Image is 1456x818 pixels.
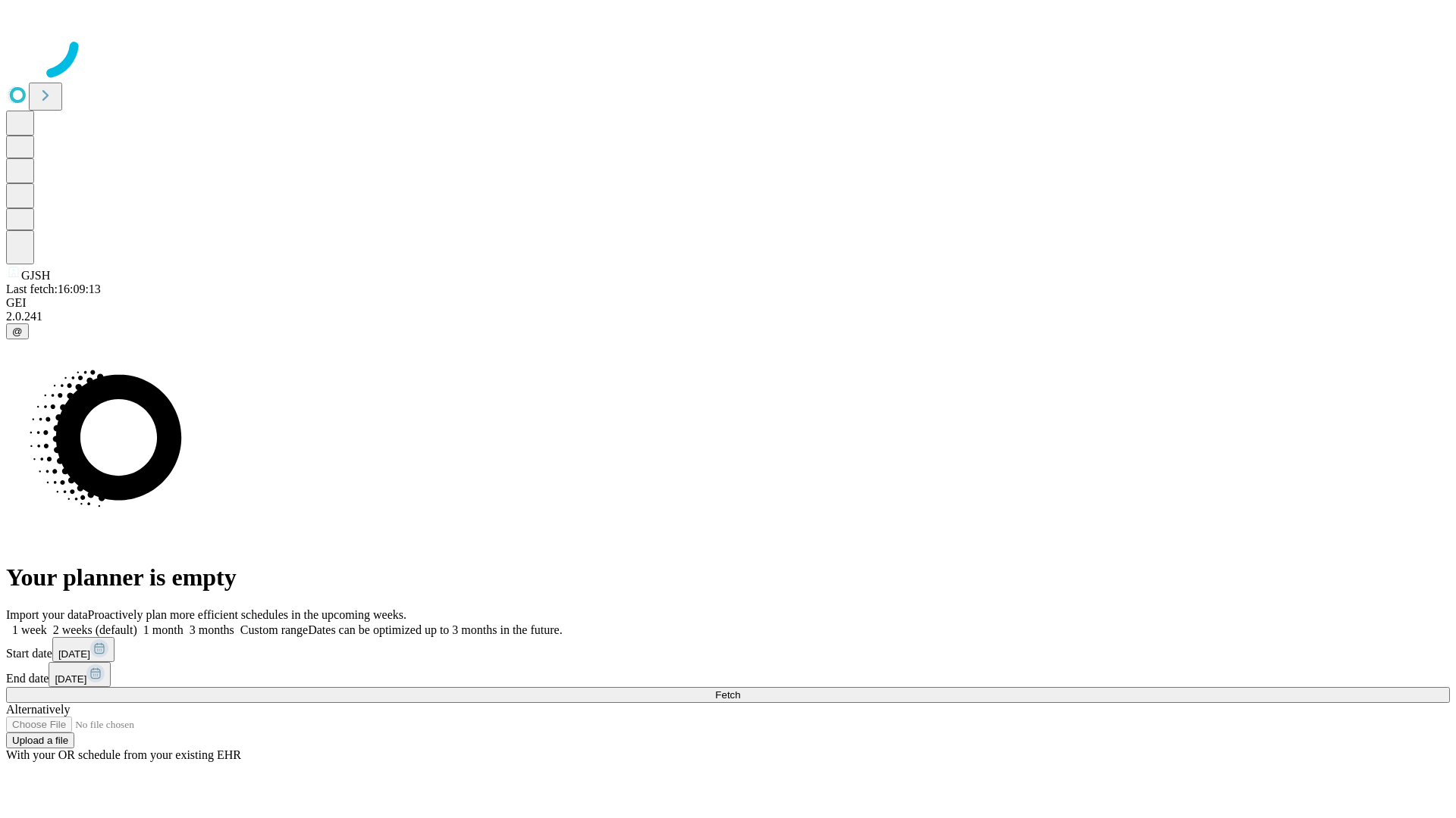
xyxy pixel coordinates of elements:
[143,623,184,636] span: 1 month
[308,623,562,636] span: Dates can be optimized up to 3 months in the future.
[6,323,29,339] button: @
[55,673,86,685] span: [DATE]
[190,623,234,636] span: 3 months
[6,283,101,295] span: Last fetch: 16:09:13
[6,662,1450,687] div: End date
[6,564,1450,592] h1: Your planner is empty
[12,326,23,337] span: @
[6,608,88,621] span: Import your data
[6,296,1450,310] div: GEI
[58,648,90,660] span: [DATE]
[52,637,115,662] button: [DATE]
[6,748,241,761] span: With your OR schedule from your existing EHR
[6,732,74,748] button: Upload a file
[21,269,50,282] span: GJSH
[6,637,1450,662] div: Start date
[49,662,111,687] button: [DATE]
[6,687,1450,703] button: Fetch
[240,623,308,636] span: Custom range
[6,703,70,716] span: Alternatively
[715,689,740,701] span: Fetch
[53,623,137,636] span: 2 weeks (default)
[12,623,47,636] span: 1 week
[6,310,1450,323] div: 2.0.241
[88,608,406,621] span: Proactively plan more efficient schedules in the upcoming weeks.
